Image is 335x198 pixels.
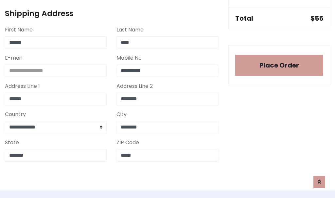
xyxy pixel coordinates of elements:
[116,139,139,147] label: ZIP Code
[5,82,40,90] label: Address Line 1
[310,14,323,22] h5: $
[315,14,323,23] span: 55
[5,54,22,62] label: E-mail
[116,82,153,90] label: Address Line 2
[116,54,142,62] label: Mobile No
[5,139,19,147] label: State
[116,26,144,34] label: Last Name
[5,26,33,34] label: First Name
[116,110,127,118] label: City
[235,55,323,76] button: Place Order
[235,14,253,22] h5: Total
[5,9,219,18] h4: Shipping Address
[5,110,26,118] label: Country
